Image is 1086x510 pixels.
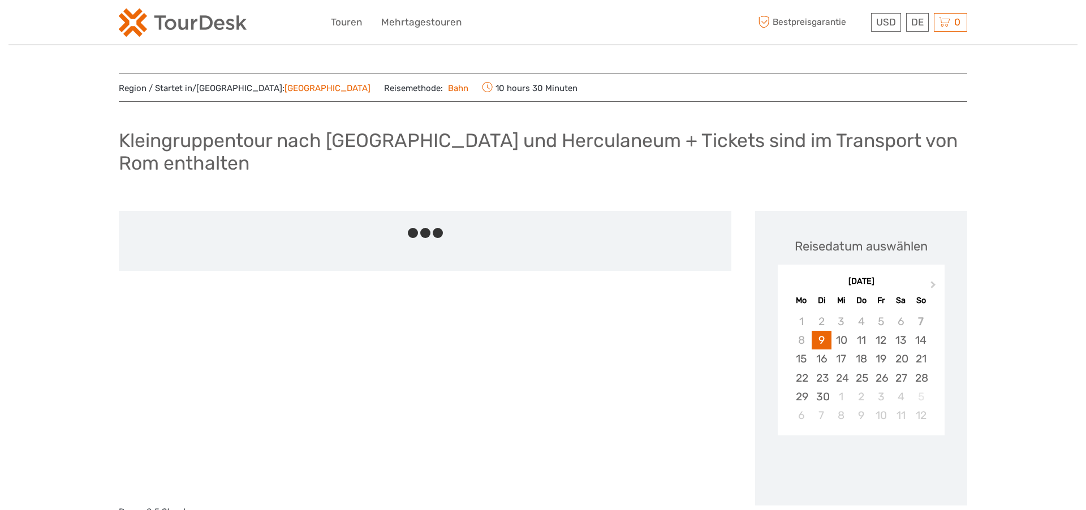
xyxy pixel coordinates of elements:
[871,331,891,349] div: Choose Freitag, 12. September 2025
[851,349,871,368] div: Choose Donnerstag, 18. September 2025
[911,387,930,406] div: Not available Sonntag, 5. Oktober 2025
[891,312,911,331] div: Not available Samstag, 6. September 2025
[443,83,468,93] a: Bahn
[812,293,831,308] div: Di
[119,129,967,175] h1: Kleingruppentour nach [GEOGRAPHIC_DATA] und Herculaneum + Tickets sind im Transport von Rom entha...
[871,349,891,368] div: Choose Freitag, 19. September 2025
[857,464,865,472] div: Loading...
[791,293,811,308] div: Mo
[851,312,871,331] div: Not available Donnerstag, 4. September 2025
[791,312,811,331] div: Not available Montag, 1. September 2025
[831,312,851,331] div: Not available Mittwoch, 3. September 2025
[331,14,362,31] a: Touren
[791,387,811,406] div: Choose Montag, 29. September 2025
[791,331,811,349] div: Not available Montag, 8. September 2025
[911,312,930,331] div: Not available Sonntag, 7. September 2025
[812,349,831,368] div: Choose Dienstag, 16. September 2025
[911,331,930,349] div: Choose Sonntag, 14. September 2025
[891,387,911,406] div: Choose Samstag, 4. Oktober 2025
[831,406,851,425] div: Choose Mittwoch, 8. Oktober 2025
[871,369,891,387] div: Choose Freitag, 26. September 2025
[384,80,468,96] span: Reisemethode:
[911,293,930,308] div: So
[925,279,943,297] button: Next Month
[831,387,851,406] div: Choose Mittwoch, 1. Oktober 2025
[851,293,871,308] div: Do
[781,312,941,425] div: month 2025-09
[119,8,247,37] img: 2254-3441b4b5-4e5f-4d00-b396-31f1d84a6ebf_logo_small.png
[812,331,831,349] div: Choose Dienstag, 9. September 2025
[778,276,945,288] div: [DATE]
[812,387,831,406] div: Choose Dienstag, 30. September 2025
[871,406,891,425] div: Choose Freitag, 10. Oktober 2025
[831,331,851,349] div: Choose Mittwoch, 10. September 2025
[831,293,851,308] div: Mi
[911,349,930,368] div: Choose Sonntag, 21. September 2025
[791,349,811,368] div: Choose Montag, 15. September 2025
[812,406,831,425] div: Choose Dienstag, 7. Oktober 2025
[891,349,911,368] div: Choose Samstag, 20. September 2025
[891,331,911,349] div: Choose Samstag, 13. September 2025
[851,369,871,387] div: Choose Donnerstag, 25. September 2025
[953,16,962,28] span: 0
[876,16,896,28] span: USD
[285,83,370,93] a: [GEOGRAPHIC_DATA]
[791,369,811,387] div: Choose Montag, 22. September 2025
[791,406,811,425] div: Choose Montag, 6. Oktober 2025
[891,293,911,308] div: Sa
[911,369,930,387] div: Choose Sonntag, 28. September 2025
[891,369,911,387] div: Choose Samstag, 27. September 2025
[871,293,891,308] div: Fr
[831,349,851,368] div: Choose Mittwoch, 17. September 2025
[891,406,911,425] div: Choose Samstag, 11. Oktober 2025
[381,14,462,31] a: Mehrtagestouren
[795,237,928,255] div: Reisedatum auswählen
[831,369,851,387] div: Choose Mittwoch, 24. September 2025
[755,13,868,32] span: Bestpreisgarantie
[851,331,871,349] div: Choose Donnerstag, 11. September 2025
[906,13,929,32] div: DE
[119,83,370,94] span: Region / Startet in/[GEOGRAPHIC_DATA]:
[812,312,831,331] div: Not available Dienstag, 2. September 2025
[871,312,891,331] div: Not available Freitag, 5. September 2025
[851,406,871,425] div: Choose Donnerstag, 9. Oktober 2025
[911,406,930,425] div: Choose Sonntag, 12. Oktober 2025
[812,369,831,387] div: Choose Dienstag, 23. September 2025
[851,387,871,406] div: Choose Donnerstag, 2. Oktober 2025
[871,387,891,406] div: Choose Freitag, 3. Oktober 2025
[482,80,578,96] span: 10 hours 30 Minuten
